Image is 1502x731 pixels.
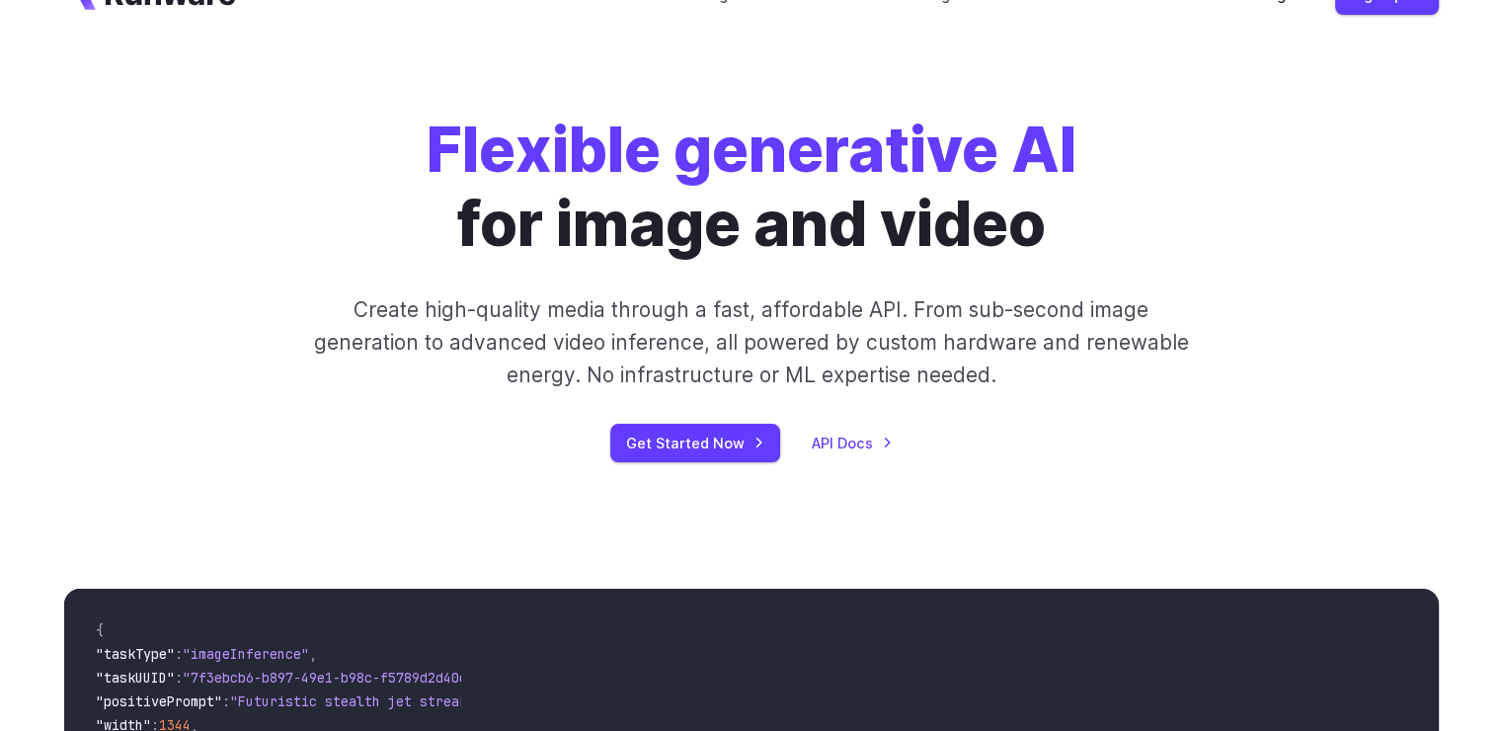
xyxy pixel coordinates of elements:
[96,645,175,663] span: "taskType"
[610,424,780,462] a: Get Started Now
[222,692,230,710] span: :
[183,645,309,663] span: "imageInference"
[812,432,893,454] a: API Docs
[183,669,483,687] span: "7f3ebcb6-b897-49e1-b98c-f5789d2d40d7"
[96,669,175,687] span: "taskUUID"
[311,293,1191,392] p: Create high-quality media through a fast, affordable API. From sub-second image generation to adv...
[230,692,949,710] span: "Futuristic stealth jet streaking through a neon-lit cityscape with glowing purple exhaust"
[427,114,1076,262] h1: for image and video
[175,669,183,687] span: :
[96,621,104,639] span: {
[175,645,183,663] span: :
[427,113,1076,187] strong: Flexible generative AI
[309,645,317,663] span: ,
[96,692,222,710] span: "positivePrompt"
